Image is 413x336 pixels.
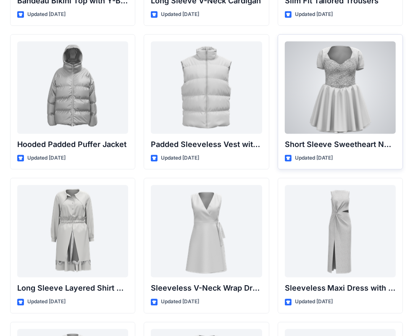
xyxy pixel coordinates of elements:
p: Updated [DATE] [27,298,66,307]
p: Updated [DATE] [27,154,66,163]
p: Updated [DATE] [295,298,333,307]
a: Sleeveless V-Neck Wrap Dress [151,185,262,278]
a: Hooded Padded Puffer Jacket [17,42,128,134]
p: Padded Sleeveless Vest with Stand Collar [151,139,262,151]
p: Updated [DATE] [161,10,199,19]
p: Updated [DATE] [161,154,199,163]
p: Sleeveless V-Neck Wrap Dress [151,283,262,294]
a: Short Sleeve Sweetheart Neckline Mini Dress with Textured Bodice [285,42,396,134]
p: Updated [DATE] [27,10,66,19]
a: Sleeveless Maxi Dress with Twist Detail and Slit [285,185,396,278]
p: Sleeveless Maxi Dress with Twist Detail and Slit [285,283,396,294]
p: Updated [DATE] [295,154,333,163]
a: Long Sleeve Layered Shirt Dress with Drawstring Waist [17,185,128,278]
p: Long Sleeve Layered Shirt Dress with Drawstring Waist [17,283,128,294]
p: Updated [DATE] [161,298,199,307]
p: Hooded Padded Puffer Jacket [17,139,128,151]
a: Padded Sleeveless Vest with Stand Collar [151,42,262,134]
p: Short Sleeve Sweetheart Neckline Mini Dress with Textured Bodice [285,139,396,151]
p: Updated [DATE] [295,10,333,19]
